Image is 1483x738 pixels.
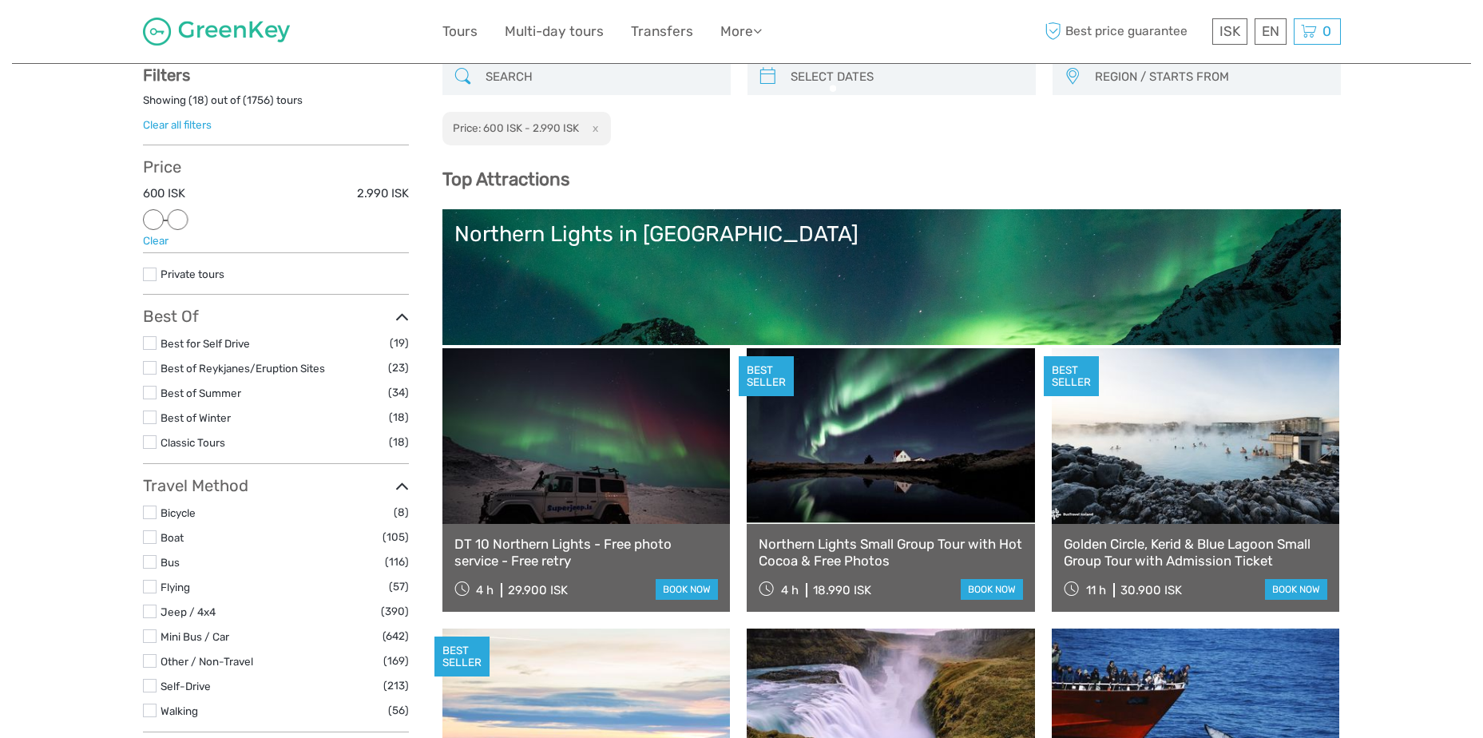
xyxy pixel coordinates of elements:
div: Showing ( ) out of ( ) tours [143,93,409,117]
span: 4 h [476,583,494,597]
div: Northern Lights in [GEOGRAPHIC_DATA] [454,221,1329,247]
span: ISK [1219,23,1240,39]
span: (23) [388,359,409,377]
a: Transfers [631,20,693,43]
h2: Price: 600 ISK - 2.990 ISK [453,121,579,134]
span: (390) [381,602,409,621]
a: Best of Summer [161,387,241,399]
div: EN [1255,18,1287,45]
a: Private tours [161,268,224,280]
a: Best of Reykjanes/Eruption Sites [161,362,325,375]
div: 30.900 ISK [1120,583,1182,597]
a: Northern Lights in [GEOGRAPHIC_DATA] [454,221,1329,333]
a: Tours [442,20,478,43]
span: (34) [388,383,409,402]
a: Golden Circle, Kerid & Blue Lagoon Small Group Tour with Admission Ticket [1064,536,1328,569]
h3: Best Of [143,307,409,326]
span: (57) [389,577,409,596]
a: Clear all filters [143,118,212,131]
input: SEARCH [479,63,723,91]
a: Walking [161,704,198,717]
div: 29.900 ISK [508,583,568,597]
label: 600 ISK [143,185,185,202]
div: BEST SELLER [434,637,490,676]
span: (642) [383,627,409,645]
div: BEST SELLER [739,356,794,396]
span: (56) [388,701,409,720]
div: Clear [143,233,409,248]
b: Top Attractions [442,169,569,190]
a: book now [1265,579,1327,600]
label: 18 [192,93,204,108]
span: (8) [394,503,409,522]
span: (19) [390,334,409,352]
a: Jeep / 4x4 [161,605,216,618]
label: 2.990 ISK [357,185,409,202]
a: More [720,20,762,43]
a: book now [656,579,718,600]
div: 18.990 ISK [813,583,871,597]
a: Flying [161,581,190,593]
a: Classic Tours [161,436,225,449]
h3: Travel Method [143,476,409,495]
span: 4 h [781,583,799,597]
button: x [581,120,603,137]
label: 1756 [247,93,270,108]
span: (213) [383,676,409,695]
span: (105) [383,528,409,546]
span: (18) [389,433,409,451]
span: (18) [389,408,409,427]
a: Northern Lights Small Group Tour with Hot Cocoa & Free Photos [759,536,1023,569]
a: Multi-day tours [505,20,604,43]
button: REGION / STARTS FROM [1088,64,1333,90]
a: Bus [161,556,180,569]
a: DT 10 Northern Lights - Free photo service - Free retry [454,536,719,569]
a: Best of Winter [161,411,231,424]
a: Self-Drive [161,680,211,692]
a: Best for Self Drive [161,337,250,350]
div: BEST SELLER [1044,356,1099,396]
strong: Filters [143,65,190,85]
img: 1287-122375c5-1c4a-481d-9f75-0ef7bf1191bb_logo_small.jpg [143,18,290,46]
a: Boat [161,531,184,544]
a: book now [961,579,1023,600]
span: (169) [383,652,409,670]
span: (116) [385,553,409,571]
a: Other / Non-Travel [161,655,253,668]
a: Bicycle [161,506,196,519]
span: 0 [1320,23,1334,39]
input: SELECT DATES [784,63,1028,91]
a: Mini Bus / Car [161,630,229,643]
h3: Price [143,157,409,177]
span: Best price guarantee [1041,18,1208,45]
span: 11 h [1086,583,1106,597]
